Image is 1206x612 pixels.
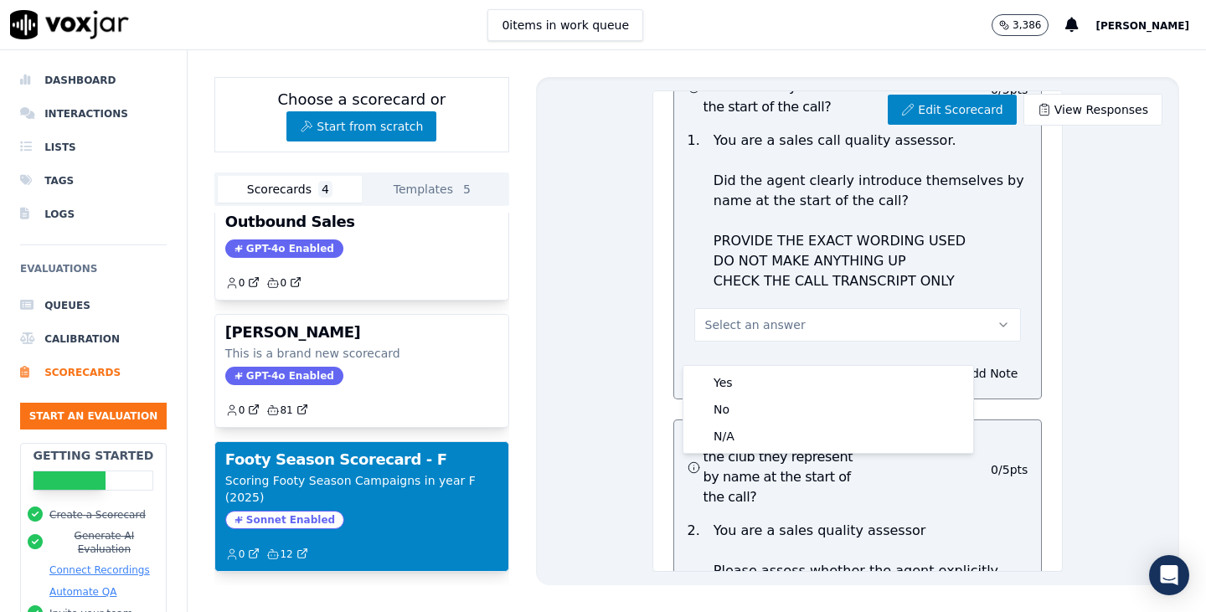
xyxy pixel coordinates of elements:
[20,289,167,322] a: Queues
[33,447,153,464] h2: Getting Started
[20,403,167,429] button: Start an Evaluation
[225,511,344,529] span: Sonnet Enabled
[266,276,301,290] a: 0
[991,461,1028,478] p: 0 / 5 pts
[687,369,970,396] div: Yes
[1095,20,1189,32] span: [PERSON_NAME]
[49,563,150,577] button: Connect Recordings
[1013,18,1041,32] p: 3,386
[214,77,509,152] div: Choose a scorecard or
[20,131,167,164] a: Lists
[266,404,307,417] a: 81
[225,548,260,561] a: 0
[1149,555,1189,595] div: Open Intercom Messenger
[286,111,436,141] button: Start from scratch
[687,396,970,423] div: No
[20,97,167,131] a: Interactions
[225,325,498,340] h3: [PERSON_NAME]
[992,14,1049,36] button: 3,386
[225,239,343,258] span: GPT-4o Enabled
[225,276,260,290] a: 0
[460,181,474,198] span: 5
[225,404,267,417] button: 0
[687,423,970,450] div: N/A
[681,131,707,291] p: 1 .
[992,14,1065,36] button: 3,386
[1023,94,1162,126] a: View Responses
[20,164,167,198] a: Tags
[20,64,167,97] a: Dashboard
[688,427,858,507] h3: Did the agent mention the club they represent by name at the start of the call?
[705,316,806,333] span: Select an answer
[225,276,267,290] button: 0
[266,548,307,561] a: 12
[20,259,167,289] h6: Evaluations
[225,345,498,362] p: This is a brand new scorecard
[49,585,116,599] button: Automate QA
[218,176,362,203] button: Scorecards
[888,95,1016,125] a: Edit Scorecard
[362,176,506,203] button: Templates
[225,548,267,561] button: 0
[225,404,260,417] a: 0
[225,214,498,229] h3: Outbound Sales
[20,198,167,231] a: Logs
[49,508,146,522] button: Create a Scorecard
[49,529,159,556] button: Generate AI Evaluation
[937,362,1028,385] button: Add Note
[10,10,129,39] img: voxjar logo
[225,367,343,385] span: GPT-4o Enabled
[20,356,167,389] a: Scorecards
[487,9,643,41] button: 0items in work queue
[318,181,332,198] span: 4
[225,452,498,467] h3: Footy Season Scorecard - F
[225,472,498,506] p: Scoring Footy Season Campaigns in year F (2025)
[20,322,167,356] a: Calibration
[714,131,1028,291] p: You are a sales call quality assessor. Did the agent clearly introduce themselves by name at the ...
[1095,15,1206,35] button: [PERSON_NAME]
